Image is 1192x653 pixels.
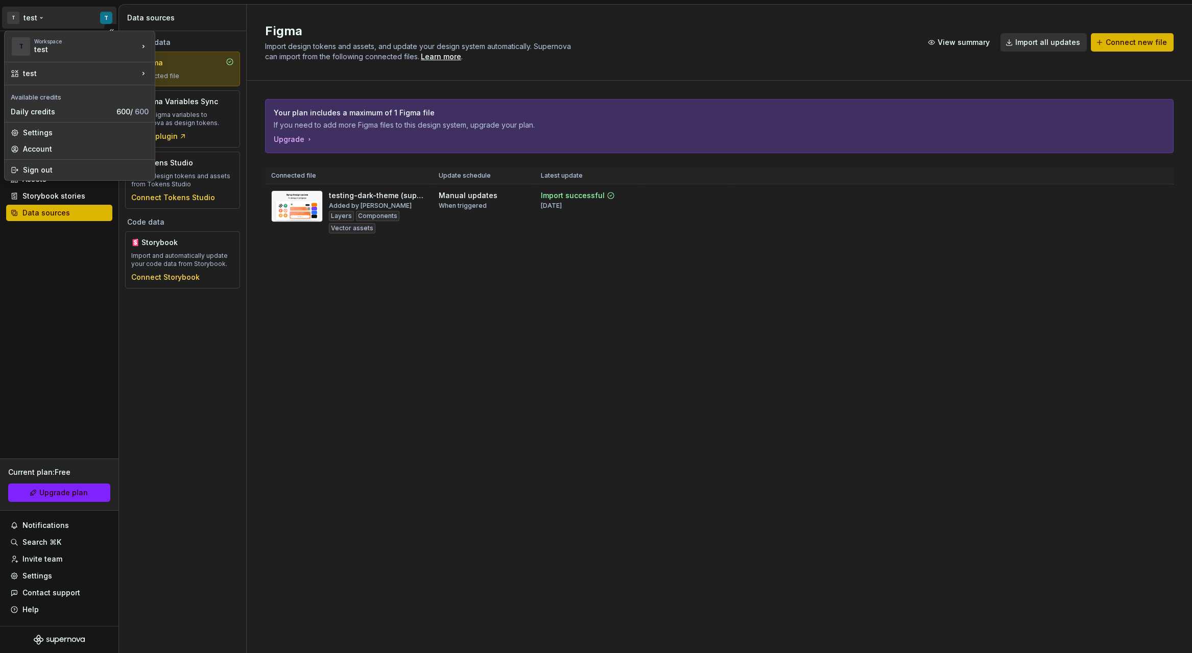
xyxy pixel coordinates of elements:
[23,128,149,138] div: Settings
[11,107,112,117] div: Daily credits
[34,44,121,55] div: test
[12,37,30,56] div: T
[135,107,149,116] span: 600
[116,107,149,116] span: 600 /
[23,144,149,154] div: Account
[34,38,138,44] div: Workspace
[7,87,153,104] div: Available credits
[23,165,149,175] div: Sign out
[23,68,138,79] div: test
